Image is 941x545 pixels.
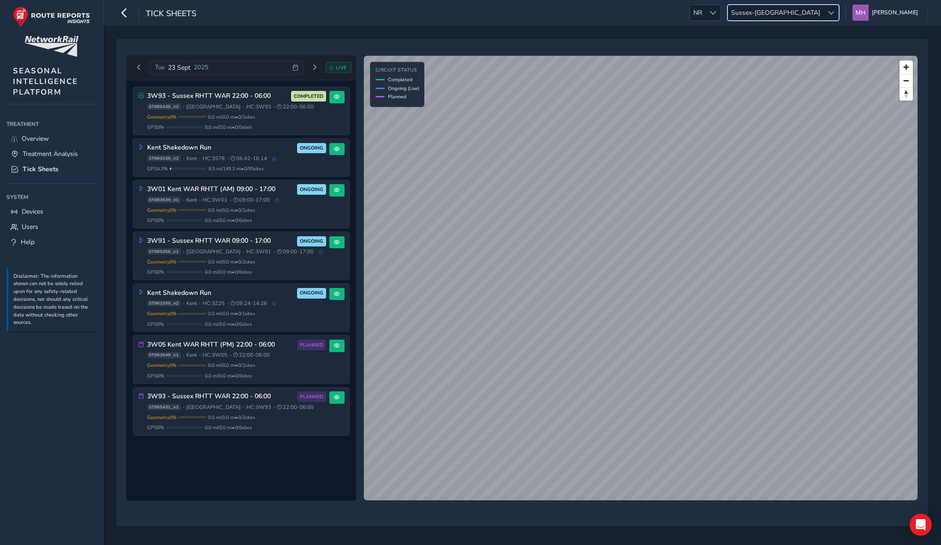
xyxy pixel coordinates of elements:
span: • [199,353,201,358]
a: Overview [6,131,96,146]
span: PLANNED [300,393,323,401]
span: GPS 0 % [147,424,164,431]
span: Tue [155,63,165,72]
span: Geometry 0 % [147,258,177,265]
a: Devices [6,204,96,219]
span: 2025 [194,63,208,72]
div: System [6,190,96,204]
span: ST883940_v1 [147,352,181,359]
span: Geometry 0 % [147,207,177,214]
button: [PERSON_NAME] [852,5,921,21]
span: Planned [388,93,406,100]
span: Kent [186,197,197,204]
span: HC: 3W91 [246,248,271,255]
span: Geometry 0 % [147,310,177,317]
img: rr logo [13,6,90,27]
span: HC: 3W05 [202,352,227,359]
span: 09:00 - 17:00 [233,197,270,204]
span: 0.0 mi / 0.0 mi • 0 / 0 sites [205,321,252,328]
span: GPS 0 % [147,124,164,131]
canvas: Map [364,56,917,500]
span: SEASONAL INTELLIGENCE PLATFORM [13,66,78,97]
span: 0.0 mi / 0.0 mi • 0 / 2 sites [208,114,255,120]
span: ST885430_v2 [147,103,181,110]
span: ST885356_v1 [147,248,181,255]
button: Previous day [131,62,147,73]
span: [PERSON_NAME] [872,5,918,21]
span: • [199,156,201,161]
div: Open Intercom Messenger [910,514,932,536]
span: ONGOING [300,289,323,297]
span: 0.0 mi / 0.0 mi • 0 / 2 sites [208,414,255,421]
span: 0.0 mi / 0.0 mi • 0 / 0 sites [205,269,252,275]
span: Treatment Analysis [23,150,78,158]
span: 0.0 mi / 0.0 mi • 0 / 0 sites [205,424,252,431]
span: Devices [22,207,43,216]
span: Completed [388,76,412,83]
span: • [183,198,185,203]
span: 0.0 mi / 0.0 mi • 0 / 2 sites [208,362,255,369]
span: • [183,156,185,161]
span: Tick Sheets [146,8,197,21]
span: [GEOGRAPHIC_DATA] [186,103,241,110]
span: ST885431_v1 [147,404,181,410]
h3: 3W93 - Sussex RHTT WAR 22:00 - 06:00 [147,393,294,401]
span: 0.0 mi / 0.0 mi • 0 / 0 sites [205,217,252,224]
span: GPS 4.3 % [147,165,168,172]
h3: Kent Shakedown Run [147,289,294,297]
span: Geometry 0 % [147,414,177,421]
span: COMPLETED [294,93,323,100]
span: Kent [186,155,197,162]
span: • [243,104,244,109]
h3: 3W05 Kent WAR RHTT (PM) 22:00 - 06:00 [147,341,294,349]
span: 0.0 mi / 0.0 mi • 0 / 2 sites [208,258,255,265]
span: ST883830_v1 [147,197,181,203]
span: • [243,249,244,254]
span: NR [690,5,705,20]
span: Kent [186,300,197,307]
span: GPS 0 % [147,372,164,379]
h3: 3W01 Kent WAR RHTT (AM) 09:00 - 17:00 [147,186,294,193]
span: [GEOGRAPHIC_DATA] [186,404,241,411]
span: 0.0 mi / 0.0 mi • 0 / 0 sites [205,372,252,379]
span: 22:00 - 06:00 [277,103,314,110]
a: Users [6,219,96,234]
span: ONGOING [300,144,323,152]
button: Zoom in [899,60,913,74]
span: Geometry 0 % [147,362,177,369]
span: Help [21,238,35,246]
span: HC: 3Z25 [202,300,225,307]
p: Disclaimer: The information shown can not be solely relied upon for any safety-related decisions,... [13,273,92,327]
button: Zoom out [899,74,913,87]
h3: Kent Shakedown Run [147,144,294,152]
span: • [230,353,232,358]
span: GPS 0 % [147,321,164,328]
span: Tick Sheets [23,165,59,174]
span: • [274,249,275,254]
a: Treatment Analysis [6,146,96,162]
span: • [274,405,275,410]
img: diamond-layout [852,5,869,21]
span: • [199,301,201,306]
span: HC: 3W93 [246,103,271,110]
span: Kent [186,352,197,359]
span: • [199,198,201,203]
span: [GEOGRAPHIC_DATA] [186,248,241,255]
button: Next day [307,62,322,73]
span: 09:00 - 17:00 [277,248,314,255]
span: HC: 3S78 [202,155,225,162]
span: Geometry 0 % [147,114,177,120]
span: GPS 0 % [147,217,164,224]
span: • [274,104,275,109]
button: Reset bearing to north [899,87,913,101]
span: 0.0 mi / 0.0 mi • 0 / 0 sites [205,124,252,131]
span: LIVE [336,64,347,71]
h3: 3W91 - Sussex RHTT WAR 09:00 - 17:00 [147,237,294,245]
span: 0.0 mi / 0.0 mi • 0 / 2 sites [208,207,255,214]
span: Ongoing (Live) [388,85,419,92]
span: Sussex-[GEOGRAPHIC_DATA] [728,5,823,20]
div: Treatment [6,117,96,131]
span: 0.0 mi / 0.0 mi • 0 / 1 sites [208,310,255,317]
h3: 3W93 - Sussex RHTT WAR 22:00 - 06:00 [147,92,288,100]
span: PLANNED [300,341,323,349]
